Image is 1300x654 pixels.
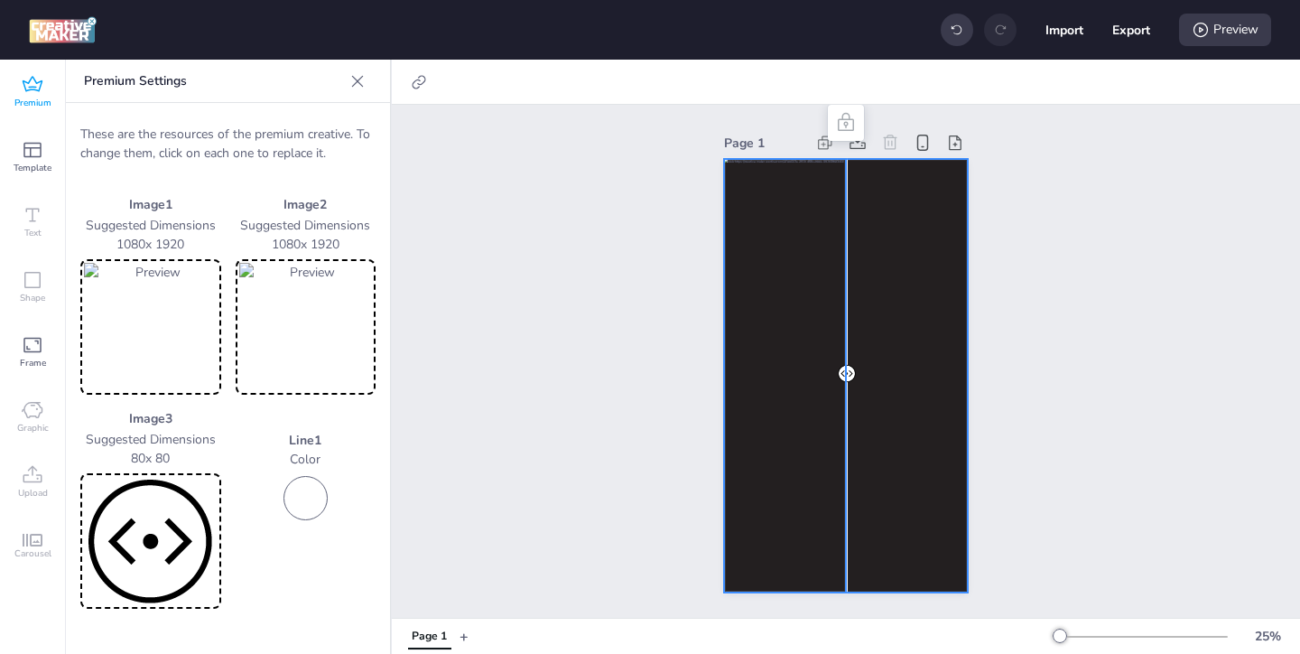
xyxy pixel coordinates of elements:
[80,216,221,235] p: Suggested Dimensions
[236,216,376,235] p: Suggested Dimensions
[724,134,805,153] div: Page 1
[412,629,447,645] div: Page 1
[14,547,51,561] span: Carousel
[399,621,460,652] div: Tabs
[80,409,221,428] p: Image 3
[14,161,51,175] span: Template
[80,125,376,163] p: These are the resources of the premium creative. To change them, click on each one to replace it.
[80,449,221,468] p: 80 x 80
[460,621,469,652] button: +
[24,226,42,240] span: Text
[236,195,376,214] p: Image 2
[236,450,376,469] p: Color
[239,263,373,391] img: Preview
[80,195,221,214] p: Image 1
[84,60,343,103] p: Premium Settings
[1112,11,1150,49] button: Export
[1246,627,1289,646] div: 25 %
[84,477,218,605] img: Preview
[80,430,221,449] p: Suggested Dimensions
[20,356,46,370] span: Frame
[20,291,45,305] span: Shape
[17,421,49,435] span: Graphic
[29,16,97,43] img: logo Creative Maker
[1045,11,1083,49] button: Import
[236,431,376,450] p: Line 1
[236,235,376,254] p: 1080 x 1920
[18,486,48,500] span: Upload
[14,96,51,110] span: Premium
[80,235,221,254] p: 1080 x 1920
[84,263,218,391] img: Preview
[1179,14,1271,46] div: Preview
